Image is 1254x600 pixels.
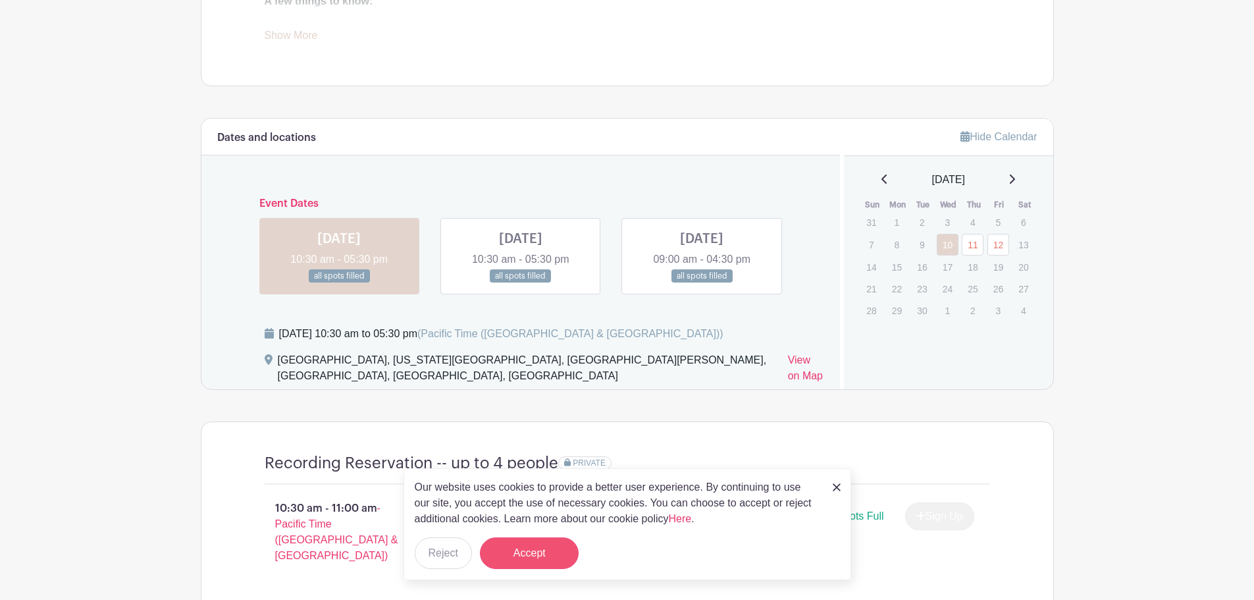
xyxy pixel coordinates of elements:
th: Fri [987,198,1012,211]
p: 2 [911,212,933,232]
p: 21 [860,279,882,299]
th: Tue [910,198,936,211]
a: 11 [962,234,983,256]
p: 20 [1012,257,1034,277]
h4: Recording Reservation -- up to 4 people [265,454,558,473]
p: 2 [962,300,983,321]
p: 8 [886,234,908,255]
h6: Event Dates [249,198,793,210]
p: 4 [962,212,983,232]
p: 3 [987,300,1009,321]
p: 27 [1012,279,1034,299]
p: 31 [860,212,882,232]
a: 10 [937,234,958,256]
span: (Pacific Time ([GEOGRAPHIC_DATA] & [GEOGRAPHIC_DATA])) [417,328,723,339]
th: Wed [936,198,962,211]
th: Sat [1012,198,1037,211]
a: Hide Calendar [960,131,1037,142]
div: [GEOGRAPHIC_DATA], [US_STATE][GEOGRAPHIC_DATA], [GEOGRAPHIC_DATA][PERSON_NAME], [GEOGRAPHIC_DATA]... [278,352,777,389]
p: 1 [886,212,908,232]
img: close_button-5f87c8562297e5c2d7936805f587ecaba9071eb48480494691a3f1689db116b3.svg [833,483,841,491]
p: 4 [1012,300,1034,321]
p: 22 [886,279,908,299]
p: 17 [937,257,958,277]
span: [DATE] [932,172,965,188]
a: Here [669,513,692,524]
span: - Pacific Time ([GEOGRAPHIC_DATA] & [GEOGRAPHIC_DATA]) [275,503,398,561]
p: 23 [911,279,933,299]
p: 24 [937,279,958,299]
p: 6 [1012,212,1034,232]
p: 13 [1012,234,1034,255]
p: 25 [962,279,983,299]
strong: reserve only one [454,11,537,22]
div: [DATE] 10:30 am to 05:30 pm [279,326,723,342]
span: PRIVATE [573,458,606,468]
span: Spots Full [837,510,883,522]
p: 1 [937,300,958,321]
p: 9 [911,234,933,255]
p: 26 [987,279,1009,299]
p: 14 [860,257,882,277]
p: 3 [937,212,958,232]
p: 16 [911,257,933,277]
p: 28 [860,300,882,321]
a: Show More [265,30,318,46]
p: 30 [911,300,933,321]
p: 5 [987,212,1009,232]
p: 7 [860,234,882,255]
a: 12 [987,234,1009,256]
strong: complimentary [320,11,395,22]
p: 10:30 am - 11:00 am [244,495,436,569]
li: Spots are but limited— to ensure everyone gets a chance. [275,9,990,25]
p: 18 [962,257,983,277]
th: Sun [860,198,885,211]
p: 19 [987,257,1009,277]
th: Mon [885,198,911,211]
p: 29 [886,300,908,321]
th: Thu [961,198,987,211]
button: Reject [415,537,472,569]
p: 15 [886,257,908,277]
a: View on Map [788,352,824,389]
h6: Dates and locations [217,132,316,144]
button: Accept [480,537,579,569]
p: Our website uses cookies to provide a better user experience. By continuing to use our site, you ... [415,479,819,527]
